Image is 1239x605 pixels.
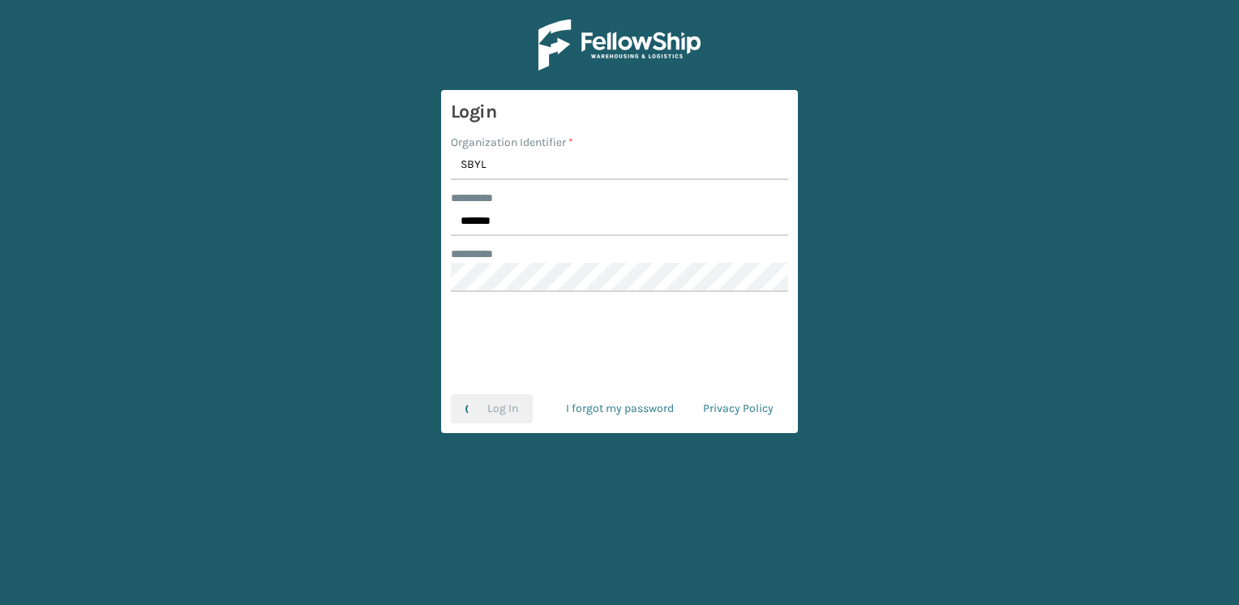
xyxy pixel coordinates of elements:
a: Privacy Policy [688,394,788,423]
button: Log In [451,394,533,423]
label: Organization Identifier [451,134,573,151]
img: Logo [538,19,701,71]
h3: Login [451,100,788,124]
a: I forgot my password [551,394,688,423]
iframe: reCAPTCHA [496,311,743,375]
